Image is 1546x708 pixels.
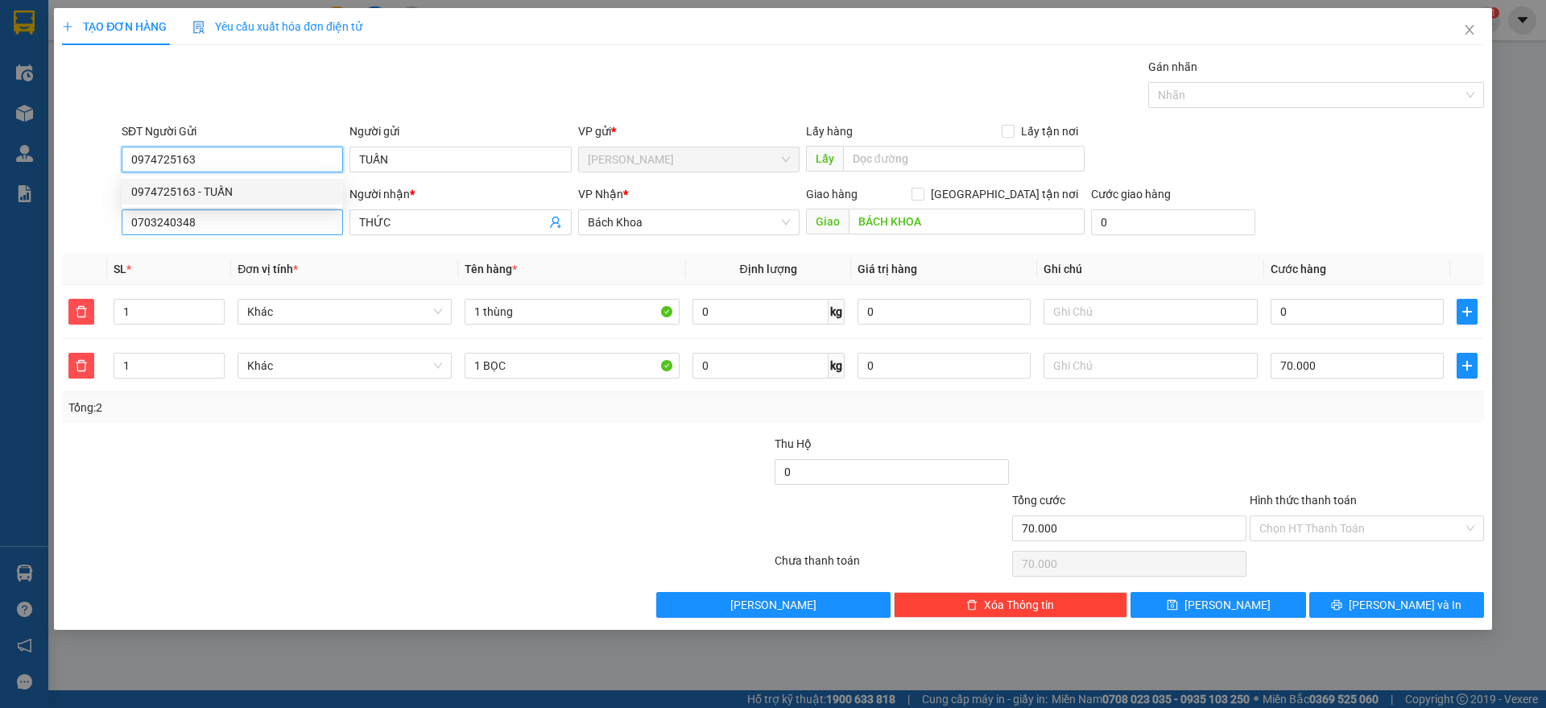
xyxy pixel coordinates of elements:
[1015,122,1085,140] span: Lấy tận nơi
[465,299,679,325] input: VD: Bàn, Ghế
[68,299,94,325] button: delete
[154,15,192,32] span: Nhận:
[578,188,623,201] span: VP Nhận
[247,300,442,324] span: Khác
[14,69,143,92] div: 0378942831
[1457,353,1478,379] button: plus
[730,596,816,614] span: [PERSON_NAME]
[924,185,1085,203] span: [GEOGRAPHIC_DATA] tận nơi
[68,399,597,416] div: Tổng: 2
[1184,596,1271,614] span: [PERSON_NAME]
[858,299,1031,325] input: 0
[773,552,1011,580] div: Chưa thanh toán
[62,20,167,33] span: TẠO ĐƠN HÀNG
[1457,305,1477,318] span: plus
[465,353,679,379] input: VD: Bàn, Ghế
[192,20,362,33] span: Yêu cầu xuất hóa đơn điện tử
[849,209,1085,234] input: Dọc đường
[131,183,333,201] div: 0974725163 - TUẤN
[1271,263,1326,275] span: Cước hàng
[1463,23,1476,36] span: close
[984,596,1054,614] span: Xóa Thông tin
[1037,254,1264,285] th: Ghi chú
[829,299,845,325] span: kg
[1457,359,1477,372] span: plus
[349,185,571,203] div: Người nhận
[549,216,562,229] span: user-add
[122,179,343,205] div: 0974725163 - TUẤN
[578,122,800,140] div: VP gửi
[154,33,393,52] div: VY
[62,21,73,32] span: plus
[775,437,812,450] span: Thu Hộ
[1131,592,1305,618] button: save[PERSON_NAME]
[154,84,176,101] span: TC:
[843,146,1085,172] input: Dọc đường
[465,263,517,275] span: Tên hàng
[1044,299,1258,325] input: Ghi Chú
[69,359,93,372] span: delete
[1012,494,1065,507] span: Tổng cước
[806,209,849,234] span: Giao
[1250,494,1357,507] label: Hình thức thanh toán
[656,592,891,618] button: [PERSON_NAME]
[69,305,93,318] span: delete
[14,14,143,50] div: [PERSON_NAME]
[1091,188,1171,201] label: Cước giao hàng
[829,353,845,379] span: kg
[247,354,442,378] span: Khác
[588,210,790,234] span: Bách Khoa
[1447,8,1492,53] button: Close
[1148,60,1197,73] label: Gán nhãn
[1349,596,1461,614] span: [PERSON_NAME] và In
[966,599,978,612] span: delete
[1331,599,1342,612] span: printer
[154,75,393,159] span: 127 [GEOGRAPHIC_DATA], [GEOGRAPHIC_DATA]
[1167,599,1178,612] span: save
[114,263,126,275] span: SL
[68,353,94,379] button: delete
[1309,592,1484,618] button: printer[PERSON_NAME] và In
[154,14,393,33] div: GH Tận Nơi
[1091,209,1255,235] input: Cước giao hàng
[588,147,790,172] span: Gia Kiệm
[858,353,1031,379] input: 0
[122,122,343,140] div: SĐT Người Gửi
[192,21,205,34] img: icon
[1457,299,1478,325] button: plus
[806,146,843,172] span: Lấy
[154,52,393,75] div: 0933588201
[894,592,1128,618] button: deleteXóa Thông tin
[858,263,917,275] span: Giá trị hàng
[14,50,143,69] div: .
[349,122,571,140] div: Người gửi
[740,263,797,275] span: Định lượng
[806,188,858,201] span: Giao hàng
[14,14,39,31] span: Gửi:
[238,263,298,275] span: Đơn vị tính
[806,125,853,138] span: Lấy hàng
[1044,353,1258,379] input: Ghi Chú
